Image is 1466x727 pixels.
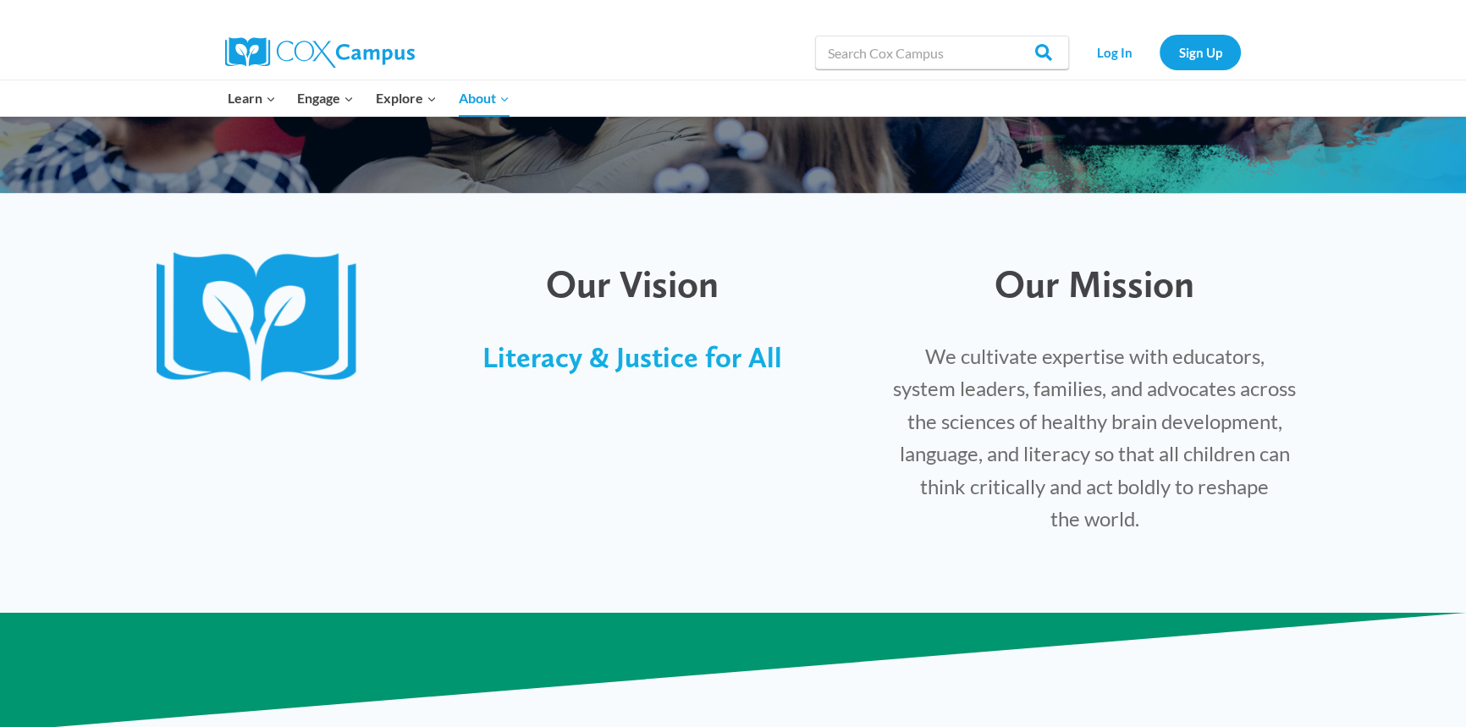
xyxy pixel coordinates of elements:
[157,252,372,387] img: CoxCampus-Logo_Book only
[1077,35,1151,69] a: Log In
[217,80,287,116] button: Child menu of Learn
[546,261,719,306] span: Our Vision
[225,37,415,68] img: Cox Campus
[815,36,1069,69] input: Search Cox Campus
[1077,35,1241,69] nav: Secondary Navigation
[287,80,366,116] button: Child menu of Engage
[448,80,521,116] button: Child menu of About
[217,80,520,116] nav: Primary Navigation
[995,261,1194,306] span: Our Mission
[1160,35,1241,69] a: Sign Up
[482,340,782,374] span: Literacy & Justice for All
[365,80,448,116] button: Child menu of Explore
[893,344,1296,531] span: We cultivate expertise with educators, system leaders, families, and advocates across the science...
